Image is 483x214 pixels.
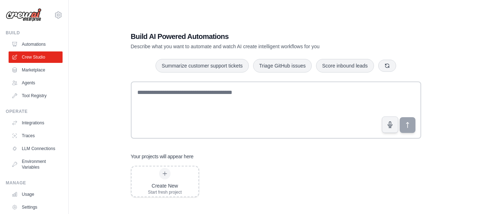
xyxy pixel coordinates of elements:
a: Tool Registry [9,90,63,101]
button: Score inbound leads [316,59,374,73]
div: Create New [148,182,182,189]
a: Environment Variables [9,156,63,173]
a: Traces [9,130,63,141]
a: Agents [9,77,63,89]
button: Summarize customer support tickets [156,59,248,73]
div: Start fresh project [148,189,182,195]
h1: Build AI Powered Automations [131,31,371,41]
a: Marketplace [9,64,63,76]
a: Integrations [9,117,63,129]
div: Build [6,30,63,36]
div: Manage [6,180,63,186]
a: Settings [9,201,63,213]
a: Usage [9,189,63,200]
a: LLM Connections [9,143,63,154]
a: Crew Studio [9,51,63,63]
div: Operate [6,109,63,114]
h3: Your projects will appear here [131,153,194,160]
button: Click to speak your automation idea [382,116,398,133]
button: Get new suggestions [378,60,396,72]
button: Triage GitHub issues [253,59,312,73]
p: Describe what you want to automate and watch AI create intelligent workflows for you [131,43,371,50]
a: Automations [9,39,63,50]
img: Logo [6,8,41,22]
